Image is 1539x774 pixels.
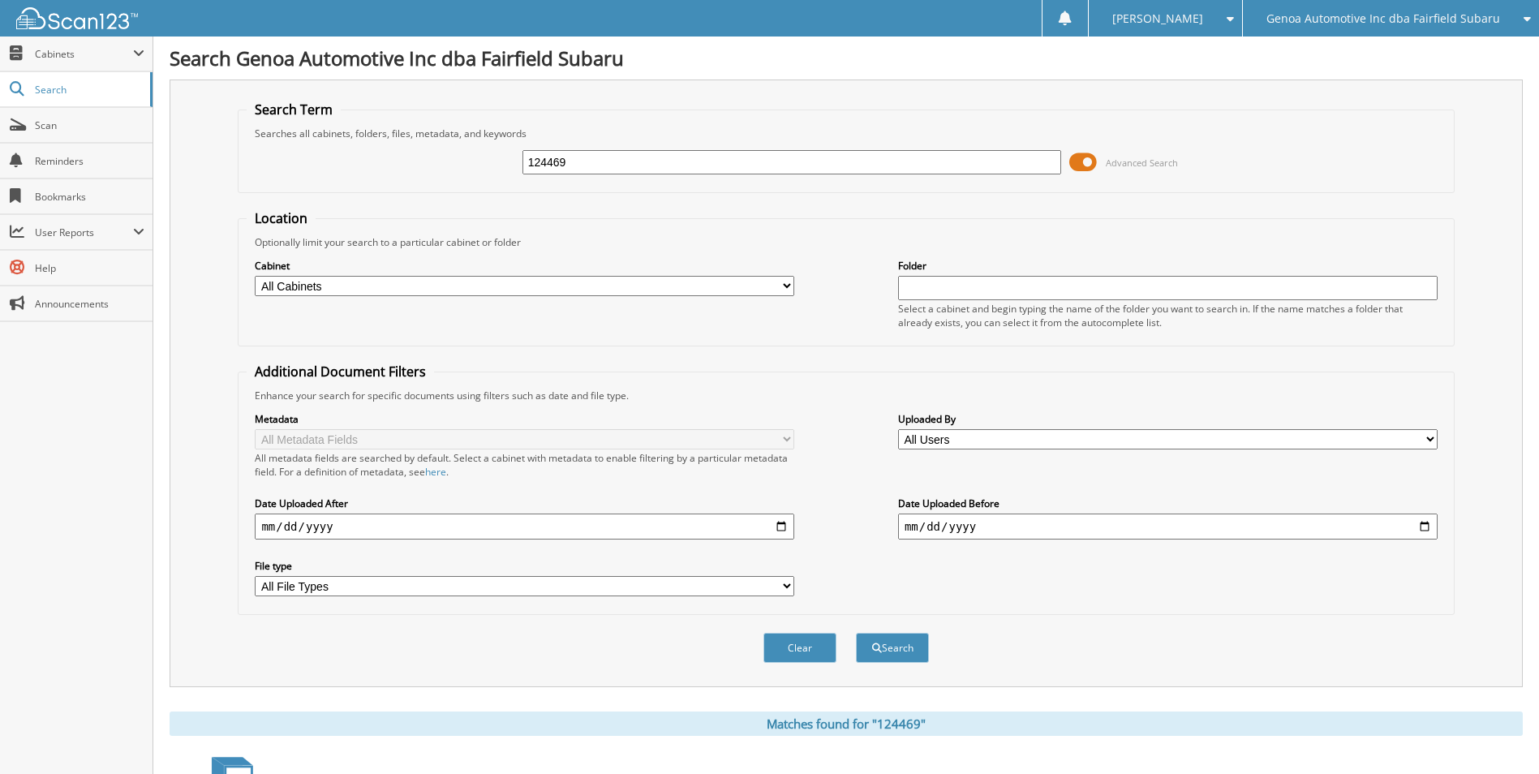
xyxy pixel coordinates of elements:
span: Genoa Automotive Inc dba Fairfield Subaru [1266,14,1500,24]
button: Clear [763,633,836,663]
label: File type [255,559,794,573]
label: Date Uploaded Before [898,497,1438,510]
div: Optionally limit your search to a particular cabinet or folder [247,235,1445,249]
label: Date Uploaded After [255,497,794,510]
div: Enhance your search for specific documents using filters such as date and file type. [247,389,1445,402]
span: User Reports [35,226,133,239]
span: Advanced Search [1106,157,1178,169]
input: start [255,514,794,540]
legend: Location [247,209,316,227]
a: here [425,465,446,479]
span: [PERSON_NAME] [1112,14,1203,24]
div: Select a cabinet and begin typing the name of the folder you want to search in. If the name match... [898,302,1438,329]
h1: Search Genoa Automotive Inc dba Fairfield Subaru [170,45,1523,71]
label: Metadata [255,412,794,426]
label: Cabinet [255,259,794,273]
img: scan123-logo-white.svg [16,7,138,29]
input: end [898,514,1438,540]
span: Announcements [35,297,144,311]
span: Bookmarks [35,190,144,204]
div: Matches found for "124469" [170,712,1523,736]
span: Reminders [35,154,144,168]
span: Search [35,83,142,97]
button: Search [856,633,929,663]
span: Help [35,261,144,275]
legend: Additional Document Filters [247,363,434,381]
span: Scan [35,118,144,132]
legend: Search Term [247,101,341,118]
label: Folder [898,259,1438,273]
span: Cabinets [35,47,133,61]
div: All metadata fields are searched by default. Select a cabinet with metadata to enable filtering b... [255,451,794,479]
label: Uploaded By [898,412,1438,426]
div: Searches all cabinets, folders, files, metadata, and keywords [247,127,1445,140]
